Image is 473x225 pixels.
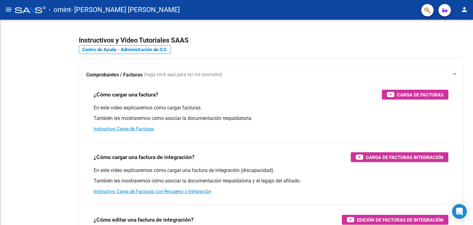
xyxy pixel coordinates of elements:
button: Carga de Facturas [382,90,448,100]
p: También les mostraremos cómo asociar la documentación respaldatoria. [94,115,448,122]
mat-expansion-panel-header: Comprobantes / Facturas (haga click aquí para ver los tutoriales) [79,65,463,85]
a: Instructivo Carga de Facturas [94,126,154,132]
p: En este video explicaremos cómo cargar facturas. [94,104,448,111]
h3: ¿Cómo cargar una factura? [94,90,158,99]
h2: Instructivos y Video Tutoriales SAAS [79,35,463,46]
span: - [PERSON_NAME] [PERSON_NAME] [71,3,180,17]
span: (haga click aquí para ver los tutoriales) [144,72,222,78]
h3: ¿Cómo editar una factura de integración? [94,215,194,224]
span: - omint [49,3,71,17]
div: Open Intercom Messenger [452,204,467,219]
button: Edición de Facturas de integración [342,215,448,225]
button: Carga de Facturas Integración [351,152,448,162]
span: Carga de Facturas Integración [366,153,443,161]
mat-icon: menu [5,6,12,13]
strong: Comprobantes / Facturas [86,72,143,78]
a: Centro de Ayuda - Administración de O.S. [79,45,171,54]
p: En este video explicaremos cómo cargar una factura de integración (discapacidad). [94,167,448,174]
h3: ¿Cómo cargar una factura de integración? [94,153,195,162]
span: Carga de Facturas [397,91,443,99]
p: También les mostraremos cómo asociar la documentación respaldatoria y el legajo del afiliado. [94,178,448,184]
span: Edición de Facturas de integración [357,216,443,224]
a: Instructivo Carga de Facturas con Recupero x Integración [94,189,211,194]
mat-icon: person [461,6,468,13]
